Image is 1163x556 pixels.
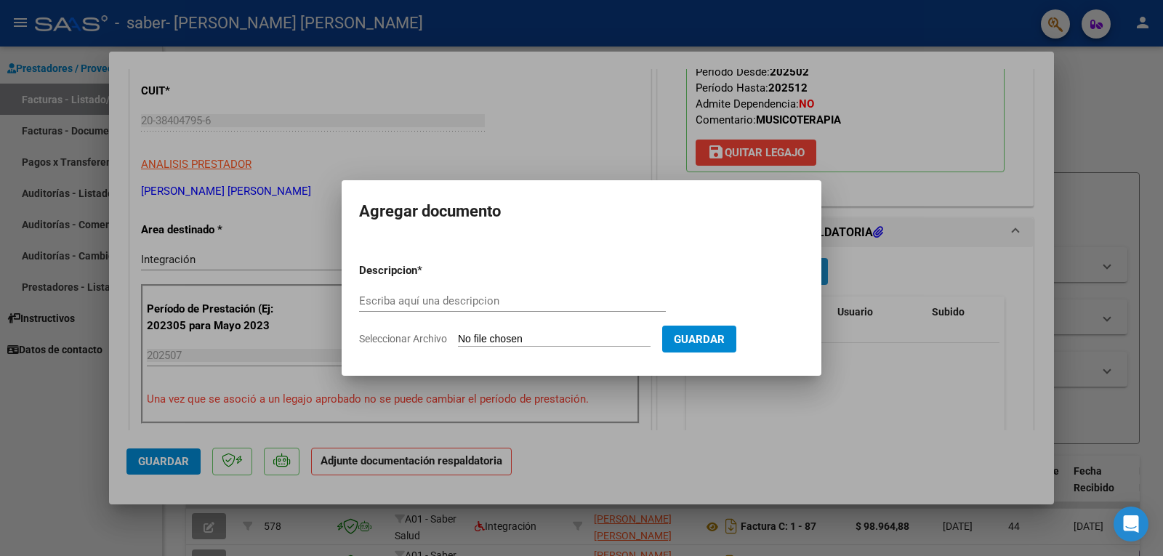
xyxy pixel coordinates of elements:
[662,326,736,352] button: Guardar
[674,333,725,346] span: Guardar
[359,333,447,345] span: Seleccionar Archivo
[359,262,493,279] p: Descripcion
[1114,507,1148,541] div: Open Intercom Messenger
[359,198,804,225] h2: Agregar documento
